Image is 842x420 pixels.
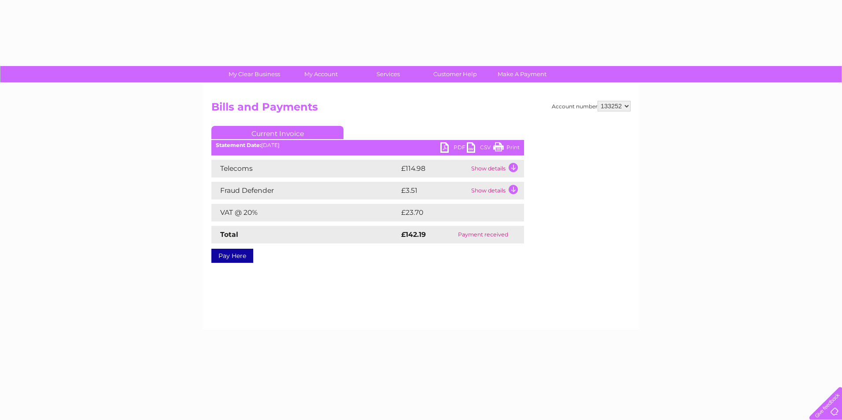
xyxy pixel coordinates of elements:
td: VAT @ 20% [211,204,399,221]
td: Fraud Defender [211,182,399,199]
a: Customer Help [419,66,491,82]
strong: Total [220,230,238,239]
td: Payment received [443,226,524,243]
a: Make A Payment [486,66,558,82]
a: Current Invoice [211,126,343,139]
a: Print [493,142,520,155]
a: Pay Here [211,249,253,263]
div: Account number [552,101,631,111]
td: £114.98 [399,160,469,177]
td: £3.51 [399,182,469,199]
a: My Account [285,66,358,82]
td: Telecoms [211,160,399,177]
a: My Clear Business [218,66,291,82]
b: Statement Date: [216,142,261,148]
td: £23.70 [399,204,506,221]
a: CSV [467,142,493,155]
td: Show details [469,160,524,177]
td: Show details [469,182,524,199]
div: [DATE] [211,142,524,148]
h2: Bills and Payments [211,101,631,118]
a: PDF [440,142,467,155]
strong: £142.19 [401,230,426,239]
a: Services [352,66,425,82]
